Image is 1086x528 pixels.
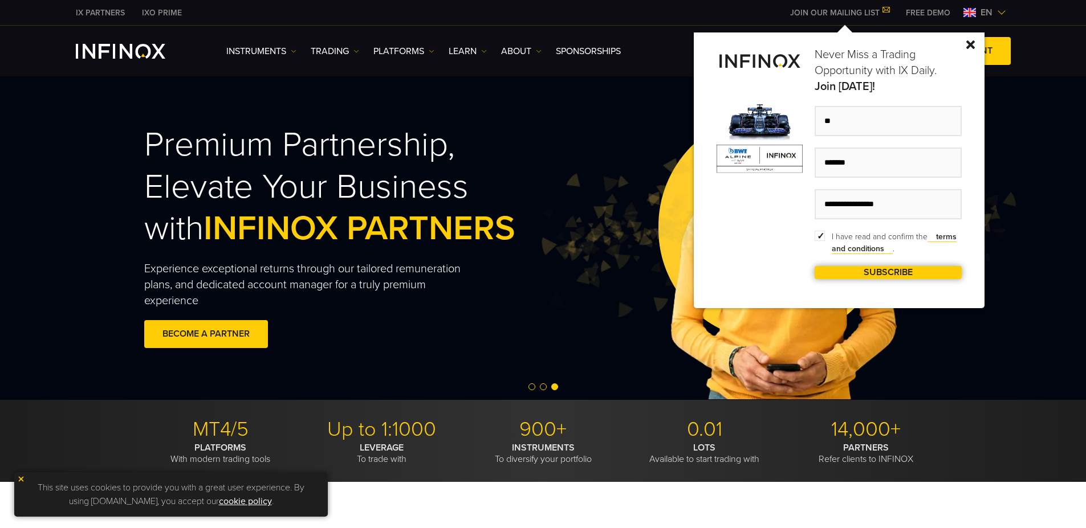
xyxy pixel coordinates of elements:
span: en [976,6,997,19]
p: Up to 1:1000 [306,417,458,442]
img: yellow close icon [17,475,25,483]
a: INFINOX [133,7,190,19]
strong: Join [DATE]! [815,79,962,95]
p: Available to start trading with [628,442,781,465]
span: Go to slide 1 [528,383,535,390]
a: cookie policy [219,496,272,507]
h2: Premium Partnership, Elevate Your Business with [144,124,567,249]
a: INFINOX MENU [897,7,959,19]
p: This site uses cookies to provide you with a great user experience. By using [DOMAIN_NAME], you a... [20,478,322,511]
p: To diversify your portfolio [467,442,620,465]
a: BECOME A PARTNER [144,320,268,348]
a: TRADING [311,44,359,58]
p: 900+ [467,417,620,442]
span: Go to slide 2 [540,383,547,390]
a: SUBSCRIBE [815,266,962,279]
strong: INSTRUMENTS [512,442,575,453]
p: To trade with [306,442,458,465]
a: JOIN OUR MAILING LIST [782,8,897,18]
strong: PLATFORMS [194,442,246,453]
strong: LOTS [693,442,715,453]
a: INFINOX [67,7,133,19]
a: PLATFORMS [373,44,434,58]
a: INFINOX Logo [76,44,192,59]
p: 0.01 [628,417,781,442]
span: Go to slide 3 [551,383,558,390]
a: ABOUT [501,44,542,58]
span: INFINOX PARTNERS [204,208,515,249]
a: Learn [449,44,487,58]
p: Refer clients to INFINOX [790,442,942,465]
a: SPONSORSHIPS [556,44,621,58]
span: I have read and confirm the . [815,231,962,255]
p: Never Miss a Trading Opportunity with IX Daily. [815,47,962,95]
p: 14,000+ [790,417,942,442]
a: Instruments [226,44,296,58]
strong: PARTNERS [843,442,889,453]
p: Experience exceptional returns through our tailored remuneration plans, and dedicated account man... [144,261,483,309]
p: MT4/5 [144,417,297,442]
strong: LEVERAGE [360,442,404,453]
p: With modern trading tools [144,442,297,465]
